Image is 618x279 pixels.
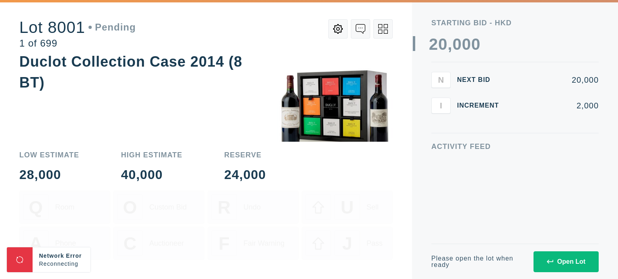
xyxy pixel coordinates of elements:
div: Reserve [224,151,266,159]
div: 0 [453,36,462,52]
button: N [431,72,451,88]
div: 0 [471,36,480,52]
div: 28,000 [19,168,79,181]
div: 0 [462,36,471,52]
div: 20,000 [512,76,599,84]
div: Network Error [39,252,84,260]
div: Pending [89,22,136,32]
span: I [440,101,442,110]
div: 24,000 [224,168,266,181]
div: Open Lot [547,258,585,265]
div: Starting Bid - HKD [431,19,599,26]
div: Next Bid [457,77,505,83]
div: Duclot Collection Case 2014 (8 BT) [19,53,242,91]
div: Activity Feed [431,143,599,150]
div: Low Estimate [19,151,79,159]
div: , [448,36,453,197]
div: High Estimate [121,151,183,159]
div: Increment [457,102,505,109]
span: N [438,75,444,84]
div: Lot 8001 [19,19,136,35]
div: 2 [429,36,438,52]
div: Please open the lot when ready [431,255,524,268]
div: 2,000 [512,102,599,110]
button: I [431,98,451,114]
div: Reconnecting [39,260,84,268]
div: 40,000 [121,168,183,181]
button: Open Lot [534,251,599,272]
div: 0 [438,36,447,52]
div: 1 of 699 [19,39,136,48]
